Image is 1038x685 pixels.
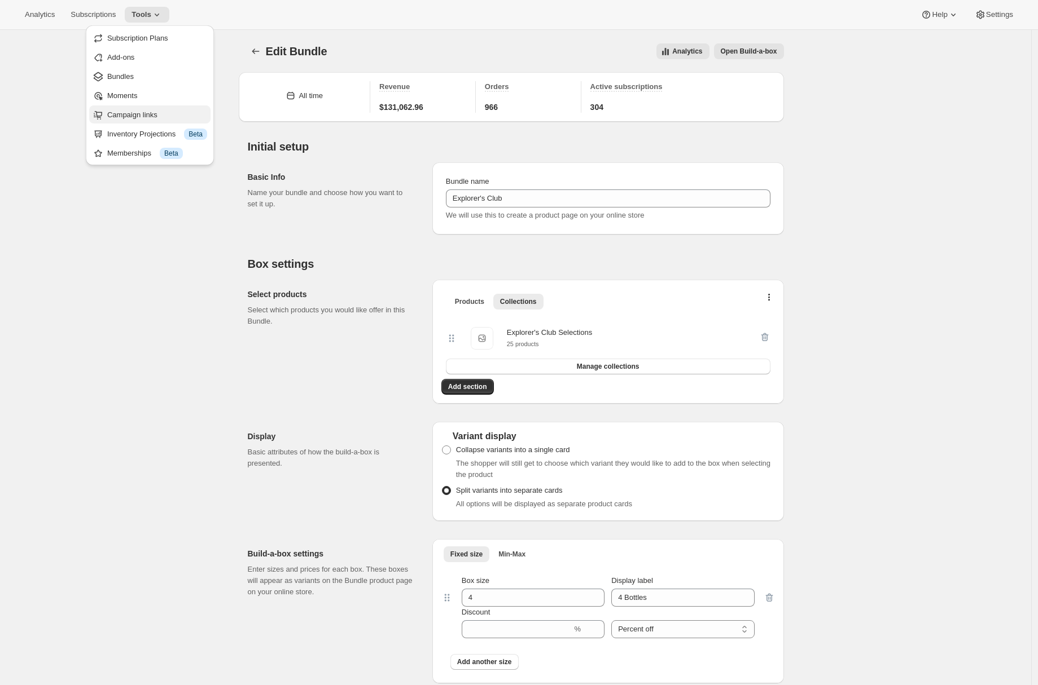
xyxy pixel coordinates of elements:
span: % [575,625,581,633]
span: Help [932,10,947,19]
span: $131,062.96 [379,101,423,113]
span: Fixed size [450,550,483,559]
span: Min-Max [498,550,525,559]
span: Settings [986,10,1013,19]
span: Revenue [379,82,410,91]
span: Beta [164,149,178,158]
span: Box size [462,576,489,585]
span: Display label [611,576,653,585]
span: Manage collections [577,362,640,371]
input: ie. Smoothie box [446,189,770,207]
button: Tools [125,7,169,23]
div: Memberships [107,148,207,159]
span: Add-ons [107,53,134,61]
input: Display label [611,589,754,607]
span: The shopper will still get to choose which variant they would like to add to the box when selecti... [456,459,770,479]
span: 304 [590,101,603,113]
div: Variant display [441,431,775,442]
p: Enter sizes and prices for each box. These boxes will appear as variants on the Bundle product pa... [248,564,414,598]
span: Campaign links [107,111,157,119]
button: Add another size [450,654,519,670]
span: Open Build-a-box [721,47,777,56]
p: Basic attributes of how the build-a-box is presented. [248,447,414,469]
span: Tools [132,10,151,19]
div: Explorer's Club Selections [507,327,592,338]
span: Subscriptions [71,10,116,19]
button: Bundles [89,67,211,85]
h2: Box settings [248,257,784,271]
small: 25 products [507,341,539,347]
span: Analytics [25,10,55,19]
span: All options will be displayed as separate product cards [456,500,632,508]
button: Subscription Plans [89,29,211,47]
span: Collections [500,297,537,306]
h2: Select products [248,289,414,300]
h2: Build-a-box settings [248,548,414,559]
span: Beta [189,130,203,139]
button: Add-ons [89,48,211,66]
button: View all analytics related to this specific bundles, within certain timeframes [656,43,709,59]
button: Inventory Projections [89,125,211,143]
button: Help [914,7,965,23]
button: Settings [968,7,1020,23]
span: Discount [462,608,490,616]
span: Subscription Plans [107,34,168,42]
span: Collapse variants into a single card [456,445,570,454]
button: View links to open the build-a-box on the online store [714,43,784,59]
span: Add another size [457,657,512,666]
span: Split variants into separate cards [456,486,563,494]
span: Orders [485,82,509,91]
button: Subscriptions [64,7,122,23]
input: Box size [462,589,588,607]
h2: Initial setup [248,140,784,153]
h2: Basic Info [248,171,414,183]
span: Moments [107,91,137,100]
div: Inventory Projections [107,129,207,140]
button: Moments [89,86,211,104]
button: Analytics [18,7,62,23]
span: Bundle name [446,177,489,185]
span: Active subscriptions [590,82,663,91]
span: Bundles [107,72,134,81]
span: 966 [485,101,498,113]
p: Name your bundle and choose how you want to set it up. [248,187,414,210]
h2: Display [248,431,414,442]
span: Edit Bundle [266,45,327,58]
span: Products [455,297,484,306]
span: We will use this to create a product page on your online store [446,211,645,219]
span: Add section [448,382,487,391]
button: Campaign links [89,105,211,123]
button: Manage collections [446,359,770,374]
button: Memberships [89,144,211,162]
p: Select which products you would like offer in this Bundle. [248,304,414,327]
div: All time [299,90,323,101]
button: Add section [441,379,494,395]
span: Analytics [672,47,702,56]
button: Bundles [248,43,264,59]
